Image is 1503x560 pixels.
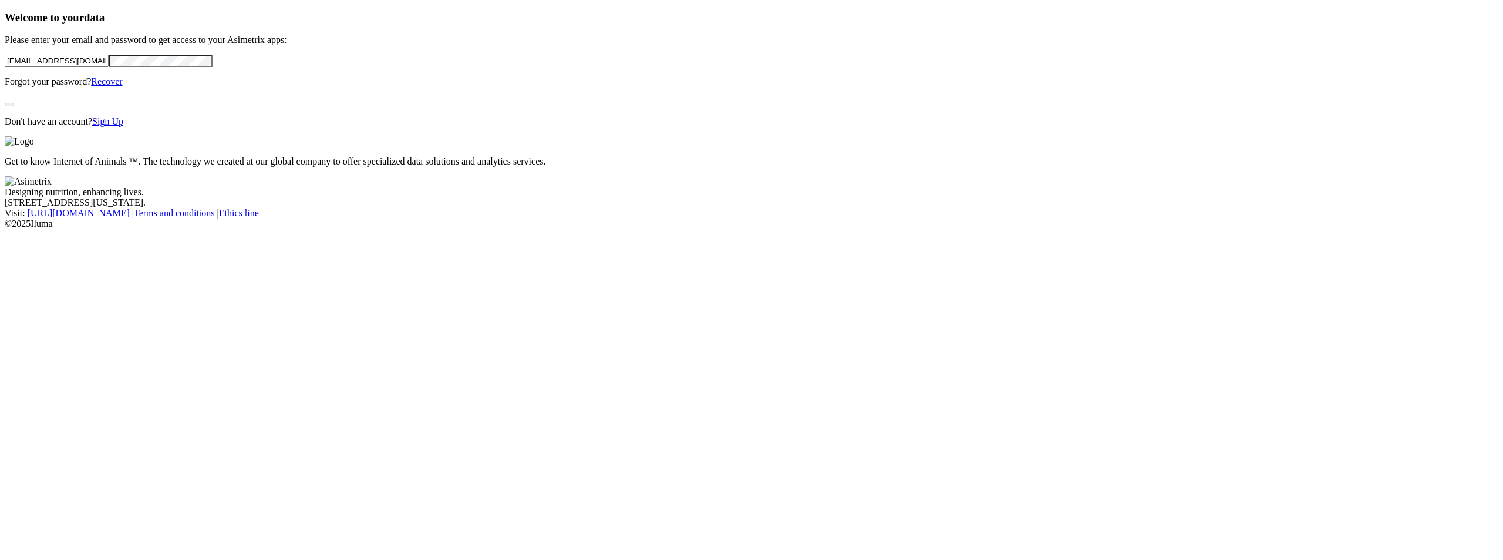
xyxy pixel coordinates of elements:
input: Your email [5,55,109,67]
p: Forgot your password? [5,76,1498,87]
a: Terms and conditions [134,208,215,218]
a: Recover [91,76,122,86]
div: Visit : | | [5,208,1498,219]
h3: Welcome to your [5,11,1498,24]
img: Logo [5,136,34,147]
p: Please enter your email and password to get access to your Asimetrix apps: [5,35,1498,45]
div: © 2025 Iluma [5,219,1498,229]
img: Asimetrix [5,176,52,187]
div: [STREET_ADDRESS][US_STATE]. [5,197,1498,208]
span: data [84,11,105,24]
div: Designing nutrition, enhancing lives. [5,187,1498,197]
a: Ethics line [219,208,259,218]
p: Don't have an account? [5,116,1498,127]
a: Sign Up [92,116,123,126]
p: Get to know Internet of Animals ™. The technology we created at our global company to offer speci... [5,156,1498,167]
a: [URL][DOMAIN_NAME] [28,208,130,218]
